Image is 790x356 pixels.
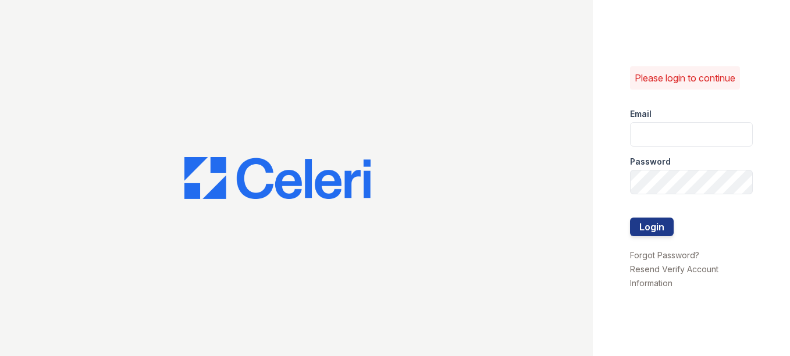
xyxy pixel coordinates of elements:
a: Resend Verify Account Information [630,264,718,288]
label: Password [630,156,671,168]
a: Forgot Password? [630,250,699,260]
label: Email [630,108,652,120]
p: Please login to continue [635,71,735,85]
img: CE_Logo_Blue-a8612792a0a2168367f1c8372b55b34899dd931a85d93a1a3d3e32e68fde9ad4.png [184,157,371,199]
button: Login [630,218,674,236]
